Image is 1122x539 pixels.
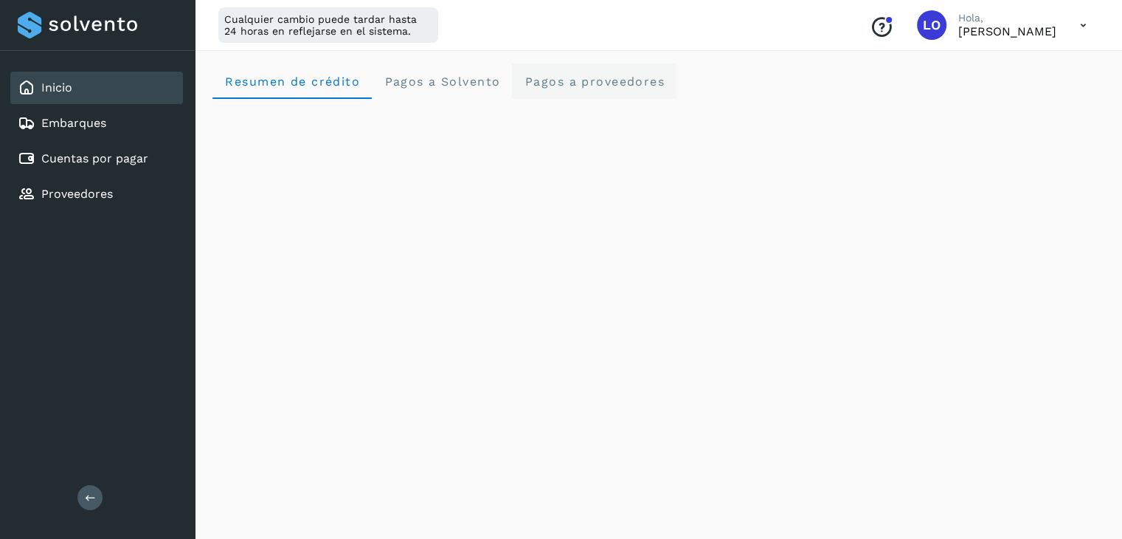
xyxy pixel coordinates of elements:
[41,187,113,201] a: Proveedores
[958,24,1056,38] p: Luis Ocon
[41,116,106,130] a: Embarques
[384,75,500,89] span: Pagos a Solvento
[958,12,1056,24] p: Hola,
[524,75,665,89] span: Pagos a proveedores
[10,143,183,175] div: Cuentas por pagar
[41,151,148,165] a: Cuentas por pagar
[10,72,183,104] div: Inicio
[224,75,360,89] span: Resumen de crédito
[218,7,438,43] div: Cualquier cambio puede tardar hasta 24 horas en reflejarse en el sistema.
[10,178,183,210] div: Proveedores
[10,107,183,140] div: Embarques
[41,80,72,95] a: Inicio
